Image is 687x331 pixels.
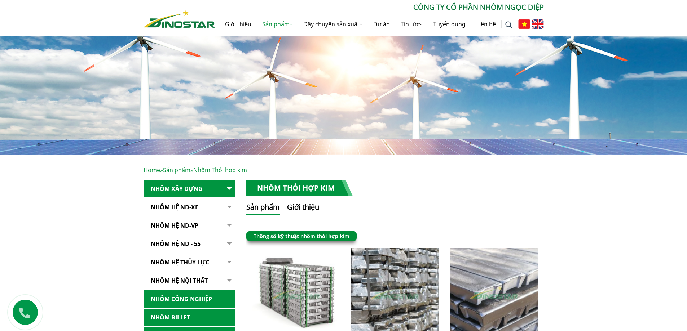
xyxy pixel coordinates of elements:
img: Tiếng Việt [518,19,530,29]
img: Nhôm Dinostar [144,10,215,28]
a: Tin tức [395,13,428,36]
a: Nhôm Hệ ND-VP [144,217,235,234]
a: Thông số kỹ thuật nhôm thỏi hợp kim [254,233,349,240]
a: Nhôm Xây dựng [144,180,235,198]
a: NHÔM HỆ ND - 55 [144,235,235,253]
a: Sản phẩm [163,166,190,174]
span: » » [144,166,247,174]
a: Home [144,166,160,174]
a: Nhôm Billet [144,309,235,326]
button: Sản phẩm [246,202,280,215]
a: Tuyển dụng [428,13,471,36]
p: CÔNG TY CỔ PHẦN NHÔM NGỌC DIỆP [215,2,544,13]
img: search [505,21,512,28]
a: Liên hệ [471,13,501,36]
a: Nhôm Hệ ND-XF [144,198,235,216]
img: English [532,19,544,29]
a: Dây chuyền sản xuất [298,13,368,36]
a: Nhôm Công nghiệp [144,290,235,308]
a: Dự án [368,13,395,36]
a: Nhôm hệ nội thất [144,272,235,290]
a: Nhôm hệ thủy lực [144,254,235,271]
button: Giới thiệu [287,202,319,215]
span: Nhôm Thỏi hợp kim [193,166,247,174]
a: Giới thiệu [220,13,257,36]
a: Sản phẩm [257,13,298,36]
h1: Nhôm Thỏi hợp kim [246,180,353,196]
